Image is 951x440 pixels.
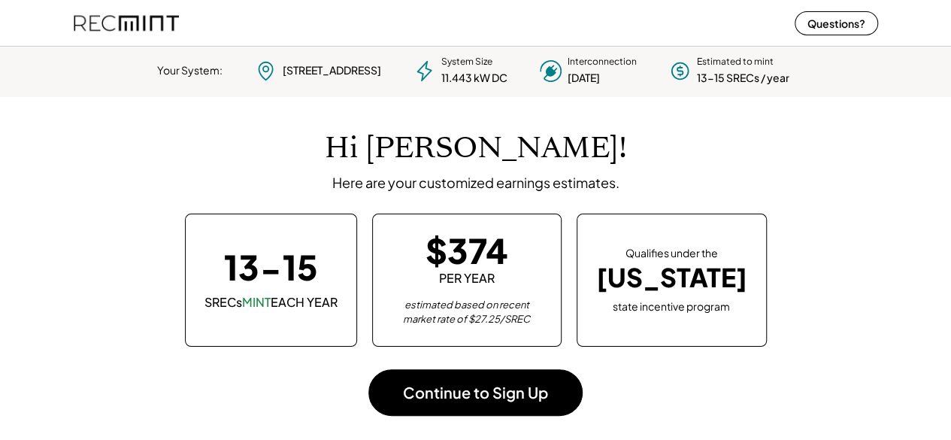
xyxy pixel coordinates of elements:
div: [DATE] [568,71,600,86]
div: Here are your customized earnings estimates. [332,174,619,191]
div: 13-15 SRECs / year [697,71,789,86]
div: $374 [426,233,508,267]
img: recmint-logotype%403x%20%281%29.jpeg [74,3,179,43]
button: Continue to Sign Up [368,369,583,416]
div: PER YEAR [439,270,495,287]
div: state incentive program [613,297,730,314]
div: System Size [441,56,492,68]
div: SRECs EACH YEAR [204,294,338,311]
h1: Hi [PERSON_NAME]! [325,131,627,166]
div: estimated based on recent market rate of $27.25/SREC [392,298,542,327]
div: [US_STATE] [596,262,747,293]
div: 11.443 kW DC [441,71,507,86]
div: 13-15 [224,250,318,284]
div: Your System: [157,63,223,78]
div: Estimated to mint [697,56,774,68]
font: MINT [242,294,271,310]
button: Questions? [795,11,878,35]
div: Qualifies under the [625,246,718,261]
div: [STREET_ADDRESS] [283,63,381,78]
div: Interconnection [568,56,637,68]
